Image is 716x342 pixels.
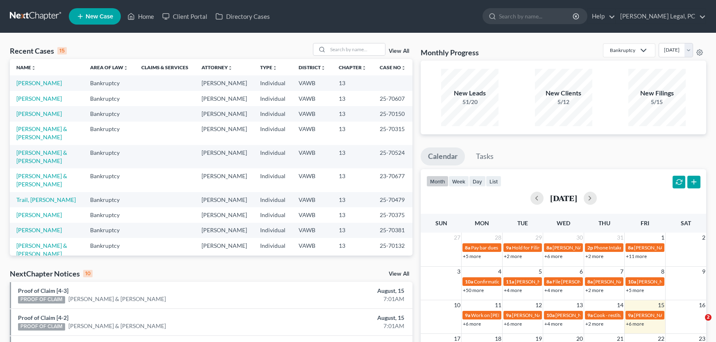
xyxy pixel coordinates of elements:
[626,321,644,327] a: +6 more
[579,267,584,276] span: 6
[587,279,593,285] span: 8a
[546,279,552,285] span: 8a
[339,64,367,70] a: Chapterunfold_more
[84,106,135,121] td: Bankruptcy
[544,321,562,327] a: +4 more
[576,233,584,242] span: 30
[254,145,292,168] td: Individual
[123,9,158,24] a: Home
[389,271,409,277] a: View All
[626,287,644,293] a: +5 more
[31,66,36,70] i: unfold_more
[16,211,62,218] a: [PERSON_NAME]
[626,253,647,259] a: +11 more
[16,226,62,233] a: [PERSON_NAME]
[292,106,332,121] td: VAWB
[594,279,651,285] span: [PERSON_NAME] plan due
[469,147,501,165] a: Tasks
[588,9,615,24] a: Help
[18,314,68,321] a: Proof of Claim [4-2]
[84,168,135,192] td: Bankruptcy
[18,296,65,303] div: PROOF OF CLAIM
[195,207,254,222] td: [PERSON_NAME]
[426,176,449,187] button: month
[84,192,135,207] td: Bankruptcy
[504,253,522,259] a: +2 more
[474,279,610,285] span: Confirmation hearing for [PERSON_NAME] & [PERSON_NAME]
[18,287,68,294] a: Proof of Claim [4-3]
[373,145,412,168] td: 25-70524
[634,245,714,251] span: [PERSON_NAME] plan due next week
[68,295,166,303] a: [PERSON_NAME] & [PERSON_NAME]
[195,122,254,145] td: [PERSON_NAME]
[504,321,522,327] a: +6 more
[18,323,65,331] div: PROOF OF CLAIM
[362,66,367,70] i: unfold_more
[281,322,404,330] div: 7:01AM
[435,220,447,226] span: Sun
[272,66,277,70] i: unfold_more
[16,64,36,70] a: Nameunfold_more
[195,168,254,192] td: [PERSON_NAME]
[517,220,528,226] span: Tue
[373,91,412,106] td: 25-70607
[698,300,706,310] span: 16
[84,207,135,222] td: Bankruptcy
[535,88,592,98] div: New Clients
[292,145,332,168] td: VAWB
[453,300,461,310] span: 10
[486,176,501,187] button: list
[544,253,562,259] a: +6 more
[332,106,373,121] td: 13
[254,238,292,261] td: Individual
[195,223,254,238] td: [PERSON_NAME]
[538,267,543,276] span: 5
[84,75,135,91] td: Bankruptcy
[84,238,135,261] td: Bankruptcy
[195,145,254,168] td: [PERSON_NAME]
[332,207,373,222] td: 13
[628,245,633,251] span: 8a
[681,220,691,226] span: Sat
[83,270,93,277] div: 10
[135,59,195,75] th: Claims & Services
[260,64,277,70] a: Typeunfold_more
[254,122,292,145] td: Individual
[16,79,62,86] a: [PERSON_NAME]
[585,253,603,259] a: +2 more
[555,312,682,318] span: [PERSON_NAME] to sign ([PERSON_NAME] has this folder)
[660,267,665,276] span: 8
[254,192,292,207] td: Individual
[585,287,603,293] a: +2 more
[497,267,502,276] span: 4
[158,9,211,24] a: Client Portal
[587,245,593,251] span: 2p
[373,122,412,145] td: 25-70315
[10,269,93,279] div: NextChapter Notices
[292,75,332,91] td: VAWB
[211,9,274,24] a: Directory Cases
[557,220,570,226] span: Wed
[471,245,498,251] span: Pay bar dues
[401,66,406,70] i: unfold_more
[660,233,665,242] span: 1
[463,287,484,293] a: +50 more
[84,223,135,238] td: Bankruptcy
[701,267,706,276] span: 9
[254,91,292,106] td: Individual
[471,312,560,318] span: Work on [PERSON_NAME] amended plan
[421,48,479,57] h3: Monthly Progress
[456,267,461,276] span: 3
[228,66,233,70] i: unfold_more
[195,75,254,91] td: [PERSON_NAME]
[195,91,254,106] td: [PERSON_NAME]
[332,75,373,91] td: 13
[84,122,135,145] td: Bankruptcy
[535,98,592,106] div: 5/12
[465,245,470,251] span: 8a
[84,145,135,168] td: Bankruptcy
[544,287,562,293] a: +4 more
[16,242,67,257] a: [PERSON_NAME] & [PERSON_NAME]
[628,312,633,318] span: 9a
[195,192,254,207] td: [PERSON_NAME]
